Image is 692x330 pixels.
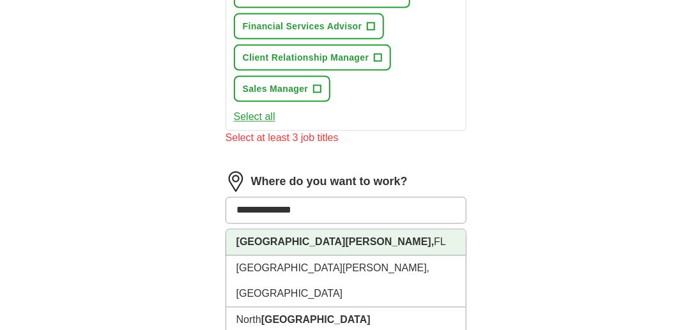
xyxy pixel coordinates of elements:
button: Financial Services Advisor [234,13,385,40]
label: Where do you want to work? [251,174,408,191]
strong: [GEOGRAPHIC_DATA][PERSON_NAME], [236,237,434,248]
button: Client Relationship Manager [234,45,392,71]
span: Client Relationship Manager [243,51,369,64]
button: Select all [234,110,275,125]
span: Financial Services Advisor [243,20,362,33]
button: Sales Manager [234,76,331,102]
li: FL [226,230,466,256]
img: location.png [226,172,246,192]
div: Select at least 3 job titles [226,131,467,146]
span: Sales Manager [243,82,309,96]
li: [GEOGRAPHIC_DATA][PERSON_NAME], [GEOGRAPHIC_DATA] [226,256,466,308]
